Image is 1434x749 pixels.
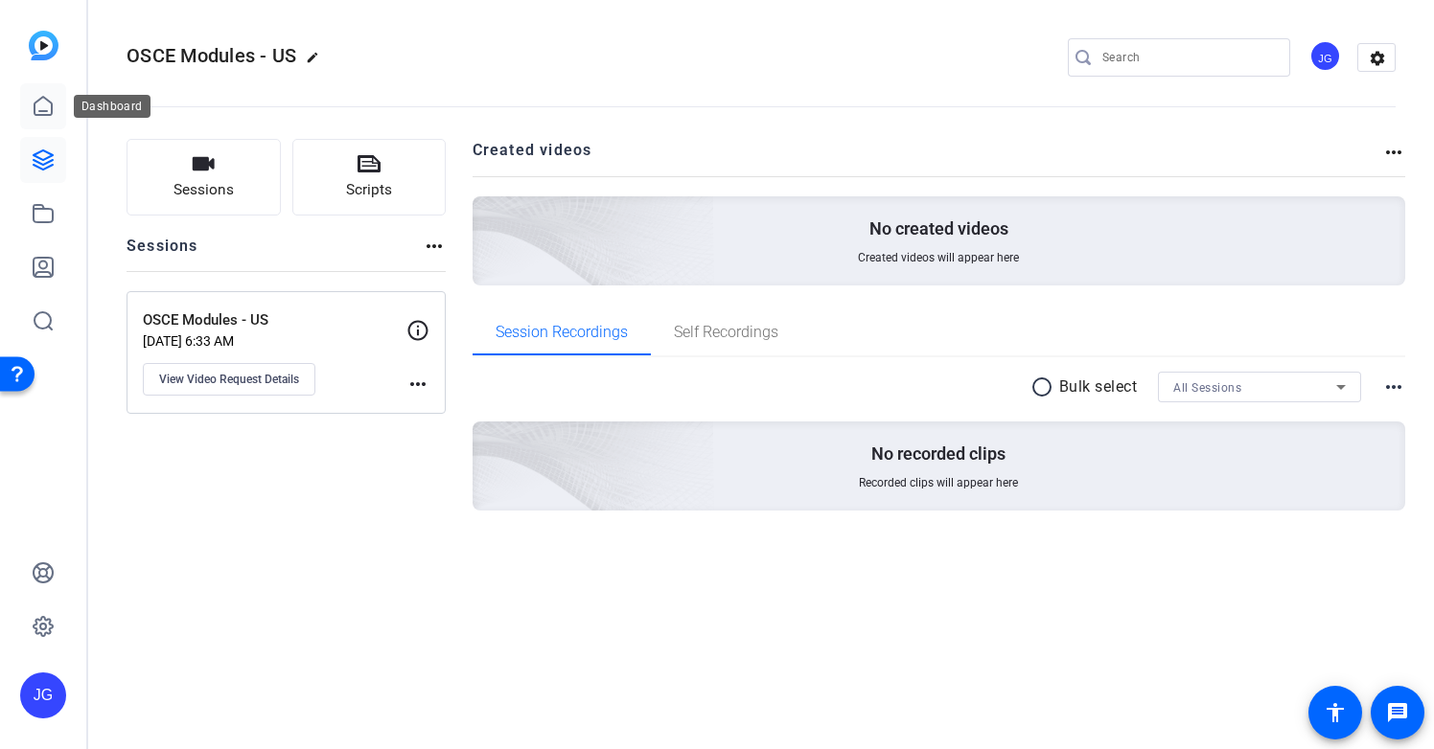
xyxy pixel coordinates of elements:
div: JG [1309,40,1341,72]
mat-icon: more_horiz [406,373,429,396]
mat-icon: message [1386,701,1409,724]
p: OSCE Modules - US [143,309,406,331]
mat-icon: settings [1358,44,1397,73]
button: Sessions [127,139,281,216]
p: No recorded clips [871,443,1006,465]
span: Created videos will appear here [858,250,1019,265]
h2: Sessions [127,235,198,271]
mat-icon: edit [306,51,329,74]
p: No created videos [869,217,1008,240]
mat-icon: more_horiz [423,235,446,258]
h2: Created videos [473,139,1383,176]
span: Scripts [346,179,392,201]
button: Scripts [292,139,447,216]
div: JG [20,672,66,718]
span: OSCE Modules - US [127,44,296,67]
img: Creted videos background [258,7,715,422]
div: Dashboard [74,95,150,118]
mat-icon: accessibility [1324,701,1347,724]
span: All Sessions [1173,381,1241,395]
span: View Video Request Details [159,372,299,387]
span: Recorded clips will appear here [859,475,1018,490]
span: Self Recordings [674,325,778,340]
p: [DATE] 6:33 AM [143,333,406,349]
mat-icon: more_horiz [1382,141,1405,164]
mat-icon: radio_button_unchecked [1030,375,1059,398]
img: embarkstudio-empty-session.png [258,232,715,647]
mat-icon: more_horiz [1382,375,1405,398]
span: Session Recordings [496,325,628,340]
span: Sessions [173,179,234,201]
p: Bulk select [1059,375,1138,398]
img: blue-gradient.svg [29,31,58,60]
button: View Video Request Details [143,363,315,396]
input: Search [1102,46,1275,69]
ngx-avatar: Josanna Gaither [1309,40,1343,74]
